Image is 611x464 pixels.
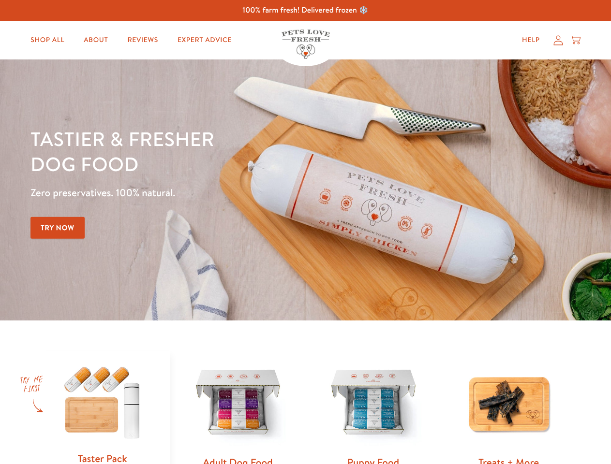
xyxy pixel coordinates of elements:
a: About [76,30,116,50]
img: Pets Love Fresh [282,29,330,59]
a: Expert Advice [170,30,239,50]
h1: Tastier & fresher dog food [30,126,397,176]
a: Shop All [23,30,72,50]
a: Try Now [30,217,85,239]
a: Reviews [119,30,165,50]
a: Help [514,30,548,50]
p: Zero preservatives. 100% natural. [30,184,397,202]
